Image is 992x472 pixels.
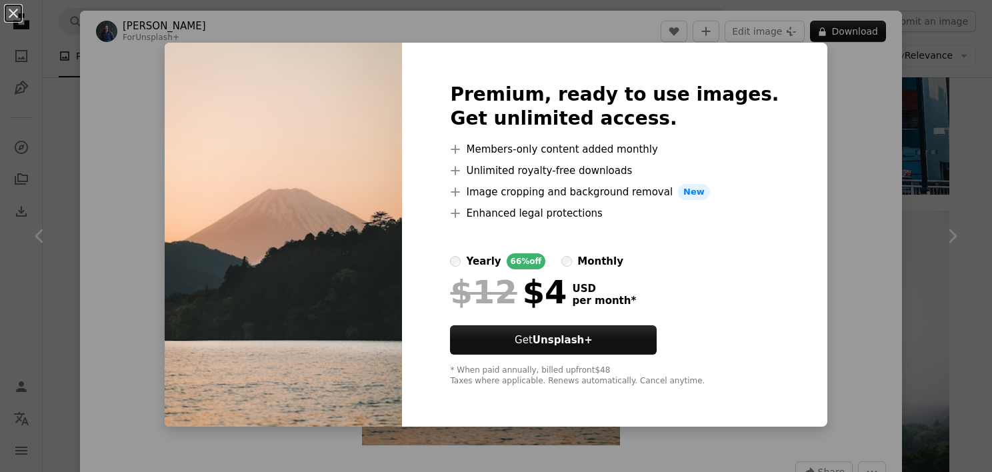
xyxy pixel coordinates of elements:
div: monthly [577,253,623,269]
span: USD [572,283,636,295]
div: yearly [466,253,501,269]
span: New [678,184,710,200]
img: premium_photo-1723054810919-e181b7efa764 [165,43,402,427]
li: Image cropping and background removal [450,184,779,200]
div: * When paid annually, billed upfront $48 Taxes where applicable. Renews automatically. Cancel any... [450,365,779,387]
li: Enhanced legal protections [450,205,779,221]
span: per month * [572,295,636,307]
span: $12 [450,275,517,309]
div: $4 [450,275,567,309]
input: monthly [561,256,572,267]
div: 66% off [507,253,546,269]
li: Unlimited royalty-free downloads [450,163,779,179]
strong: Unsplash+ [533,334,593,346]
input: yearly66%off [450,256,461,267]
h2: Premium, ready to use images. Get unlimited access. [450,83,779,131]
button: GetUnsplash+ [450,325,657,355]
li: Members-only content added monthly [450,141,779,157]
